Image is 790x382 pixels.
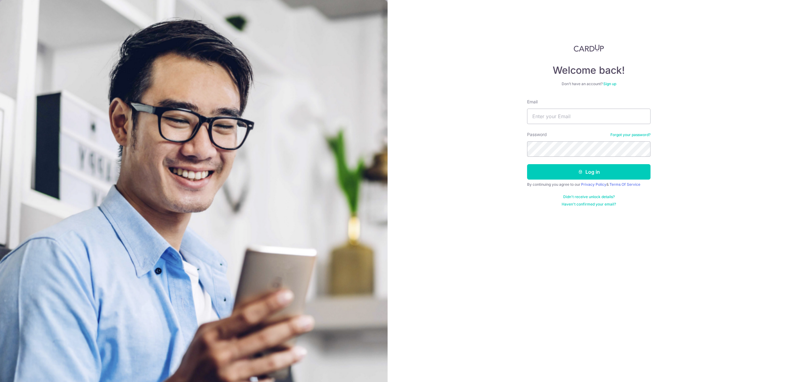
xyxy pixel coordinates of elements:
[610,132,651,137] a: Forgot your password?
[527,182,651,187] div: By continuing you agree to our &
[563,194,615,199] a: Didn't receive unlock details?
[527,164,651,180] button: Log in
[527,109,651,124] input: Enter your Email
[527,81,651,86] div: Don’t have an account?
[603,81,616,86] a: Sign up
[527,131,547,138] label: Password
[527,99,538,105] label: Email
[562,202,616,207] a: Haven't confirmed your email?
[581,182,606,187] a: Privacy Policy
[527,64,651,77] h4: Welcome back!
[609,182,640,187] a: Terms Of Service
[574,44,604,52] img: CardUp Logo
